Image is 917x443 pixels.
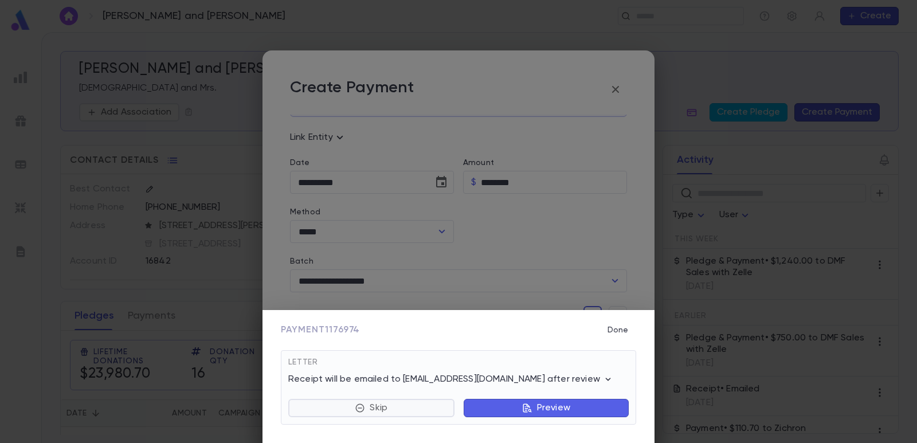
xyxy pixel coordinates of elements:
[464,399,629,417] button: Preview
[537,402,570,414] p: Preview
[370,402,387,414] p: Skip
[288,358,629,374] div: Letter
[288,399,454,417] button: Skip
[599,319,636,341] button: Done
[288,374,614,385] p: Receipt will be emailed to [EMAIL_ADDRESS][DOMAIN_NAME] after review
[281,324,360,336] span: Payment 1176974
